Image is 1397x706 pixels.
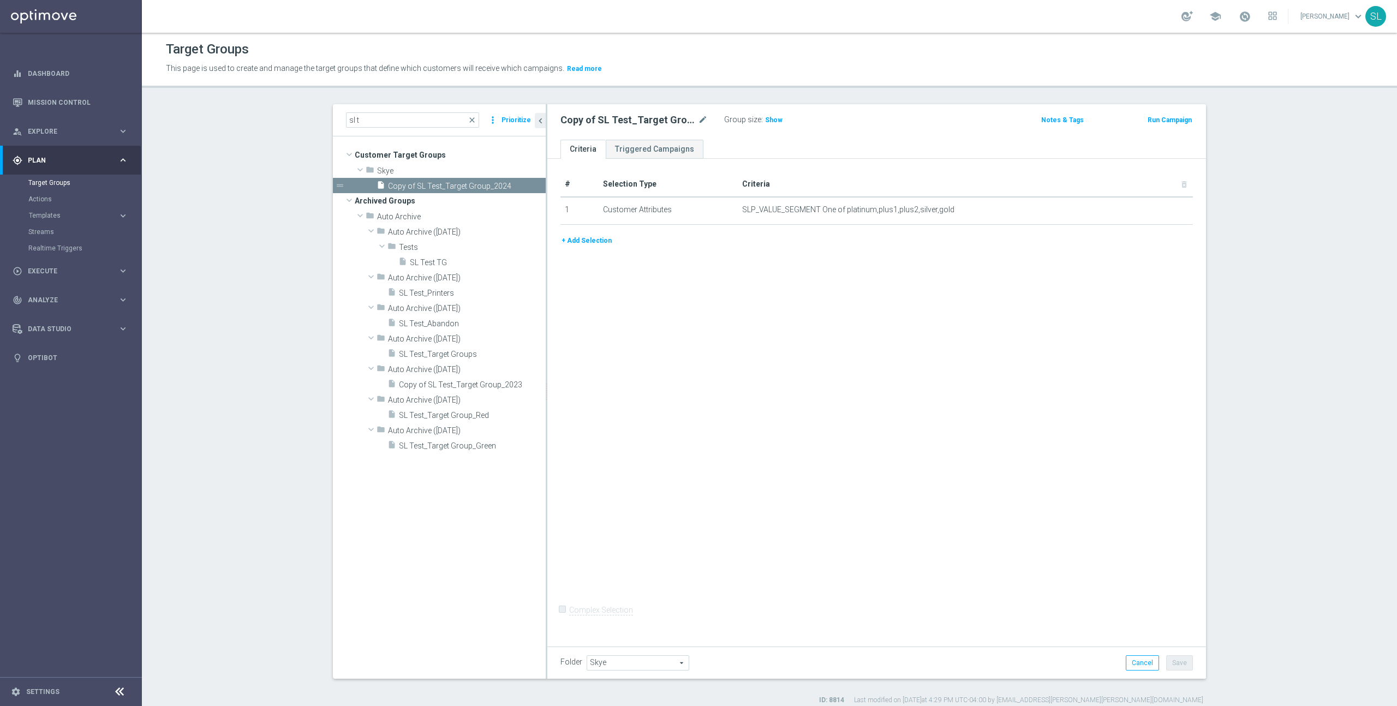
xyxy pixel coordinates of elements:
h2: Copy of SL Test_Target Group_2024 [560,113,696,127]
i: keyboard_arrow_right [118,324,128,334]
i: folder [377,226,385,239]
div: Data Studio [13,324,118,334]
i: insert_drive_file [387,379,396,392]
i: folder [377,303,385,315]
span: Copy of SL Test_Target Group_2023 [399,380,546,390]
span: Criteria [742,180,770,188]
button: gps_fixed Plan keyboard_arrow_right [12,156,129,165]
span: Auto Archive [377,212,546,222]
span: Tests [399,243,546,252]
span: SL Test_Abandon [399,319,546,328]
span: SL Test_Printers [399,289,546,298]
button: Templates keyboard_arrow_right [28,211,129,220]
a: Criteria [560,140,606,159]
span: Templates [29,212,107,219]
i: equalizer [13,69,22,79]
div: Target Groups [28,175,141,191]
i: keyboard_arrow_right [118,295,128,305]
span: Data Studio [28,326,118,332]
i: lightbulb [13,353,22,363]
div: Streams [28,224,141,240]
button: Mission Control [12,98,129,107]
i: person_search [13,127,22,136]
a: Optibot [28,343,128,372]
i: folder [377,394,385,407]
i: settings [11,687,21,697]
i: gps_fixed [13,155,22,165]
td: Customer Attributes [599,197,738,224]
i: insert_drive_file [387,318,396,331]
i: insert_drive_file [387,349,396,361]
i: keyboard_arrow_right [118,211,128,221]
span: Auto Archive (2025-08-01) [388,426,546,435]
button: person_search Explore keyboard_arrow_right [12,127,129,136]
span: SL Test_Target Groups [399,350,546,359]
button: track_changes Analyze keyboard_arrow_right [12,296,129,304]
i: folder [377,333,385,346]
button: Notes & Tags [1040,114,1085,126]
span: SL Test_Target Group_Green [399,441,546,451]
span: keyboard_arrow_down [1352,10,1364,22]
i: folder [366,165,374,178]
a: Target Groups [28,178,114,187]
i: insert_drive_file [387,288,396,300]
button: Prioritize [500,113,533,128]
div: Execute [13,266,118,276]
td: 1 [560,197,599,224]
i: insert_drive_file [398,257,407,270]
a: Streams [28,228,114,236]
div: Realtime Triggers [28,240,141,256]
i: folder [387,242,396,254]
button: + Add Selection [560,235,613,247]
span: Auto Archive (2023-08-03) [388,304,546,313]
i: insert_drive_file [377,181,385,193]
div: Templates [28,207,141,224]
i: keyboard_arrow_right [118,266,128,276]
a: Settings [26,689,59,695]
i: mode_edit [698,113,708,127]
a: Dashboard [28,59,128,88]
span: Auto Archive (2023-10-16) [388,334,546,344]
button: Cancel [1126,655,1159,671]
a: Mission Control [28,88,128,117]
span: Auto Archive (2022-11-12) [388,228,546,237]
div: Dashboard [13,59,128,88]
button: equalizer Dashboard [12,69,129,78]
div: lightbulb Optibot [12,354,129,362]
div: Actions [28,191,141,207]
span: Customer Target Groups [355,147,546,163]
label: Group size [724,115,761,124]
th: # [560,172,599,197]
span: SLP_VALUE_SEGMENT One of platinum,plus1,plus2,silver,gold [742,205,954,214]
h1: Target Groups [166,41,249,57]
div: Plan [13,155,118,165]
a: Triggered Campaigns [606,140,703,159]
i: folder [377,425,385,438]
a: [PERSON_NAME]keyboard_arrow_down [1299,8,1365,25]
button: chevron_left [535,113,546,128]
label: ID: 8814 [819,696,844,705]
span: Show [765,116,783,124]
i: keyboard_arrow_right [118,126,128,136]
button: Read more [566,63,603,75]
i: more_vert [487,112,498,128]
span: school [1209,10,1221,22]
div: Analyze [13,295,118,305]
span: SL Test TG [410,258,546,267]
button: Data Studio keyboard_arrow_right [12,325,129,333]
span: Archived Groups [355,193,546,208]
span: This page is used to create and manage the target groups that define which customers will receive... [166,64,564,73]
i: play_circle_outline [13,266,22,276]
label: Complex Selection [569,605,633,615]
a: Realtime Triggers [28,244,114,253]
input: Quick find group or folder [346,112,479,128]
button: play_circle_outline Execute keyboard_arrow_right [12,267,129,276]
